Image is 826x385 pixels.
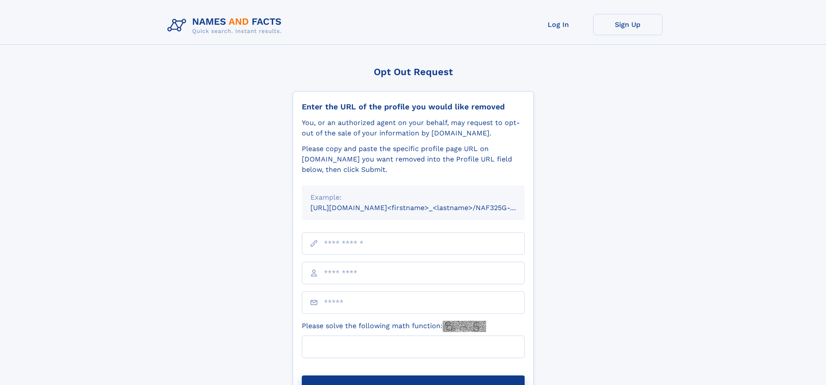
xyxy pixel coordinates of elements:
[302,321,486,332] label: Please solve the following math function:
[310,204,541,212] small: [URL][DOMAIN_NAME]<firstname>_<lastname>/NAF325G-xxxxxxxx
[524,14,593,35] a: Log In
[302,118,525,138] div: You, or an authorized agent on your behalf, may request to opt-out of the sale of your informatio...
[302,144,525,175] div: Please copy and paste the specific profile page URL on [DOMAIN_NAME] you want removed into the Pr...
[302,102,525,112] div: Enter the URL of the profile you would like removed
[164,14,289,37] img: Logo Names and Facts
[293,66,534,77] div: Opt Out Request
[593,14,663,35] a: Sign Up
[310,192,516,203] div: Example:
